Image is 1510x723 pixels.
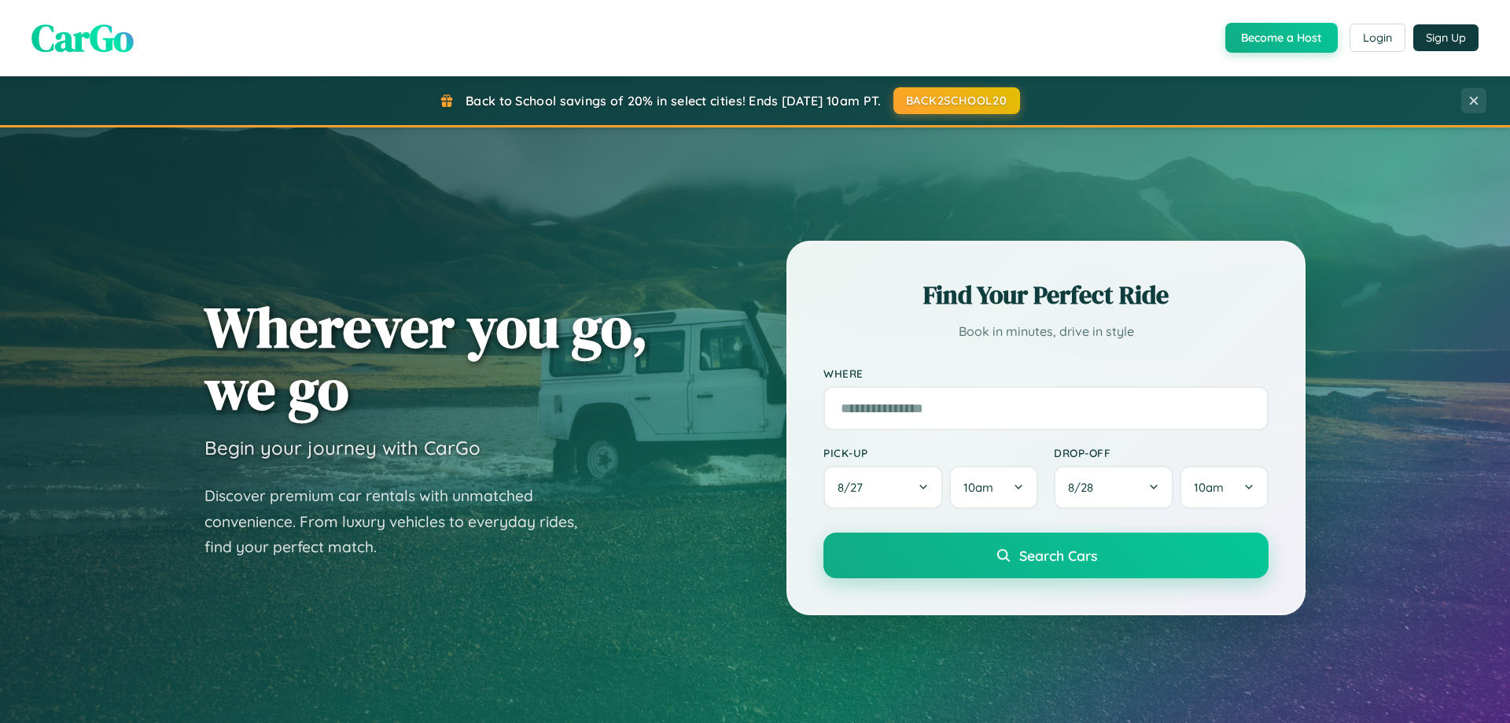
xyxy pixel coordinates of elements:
h2: Find Your Perfect Ride [823,278,1269,312]
button: BACK2SCHOOL20 [893,87,1020,114]
button: Login [1350,24,1405,52]
h3: Begin your journey with CarGo [204,436,481,459]
button: Search Cars [823,533,1269,578]
span: Back to School savings of 20% in select cities! Ends [DATE] 10am PT. [466,93,881,109]
span: 8 / 28 [1068,480,1101,495]
button: 8/27 [823,466,943,509]
span: 10am [1194,480,1224,495]
h1: Wherever you go, we go [204,296,648,420]
label: Drop-off [1054,446,1269,459]
span: 8 / 27 [838,480,871,495]
span: Search Cars [1019,547,1097,564]
button: 10am [949,466,1038,509]
span: CarGo [31,12,134,64]
p: Discover premium car rentals with unmatched convenience. From luxury vehicles to everyday rides, ... [204,483,598,560]
button: Become a Host [1225,23,1338,53]
span: 10am [963,480,993,495]
label: Where [823,367,1269,380]
button: 10am [1180,466,1269,509]
label: Pick-up [823,446,1038,459]
p: Book in minutes, drive in style [823,320,1269,343]
button: 8/28 [1054,466,1173,509]
button: Sign Up [1413,24,1479,51]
